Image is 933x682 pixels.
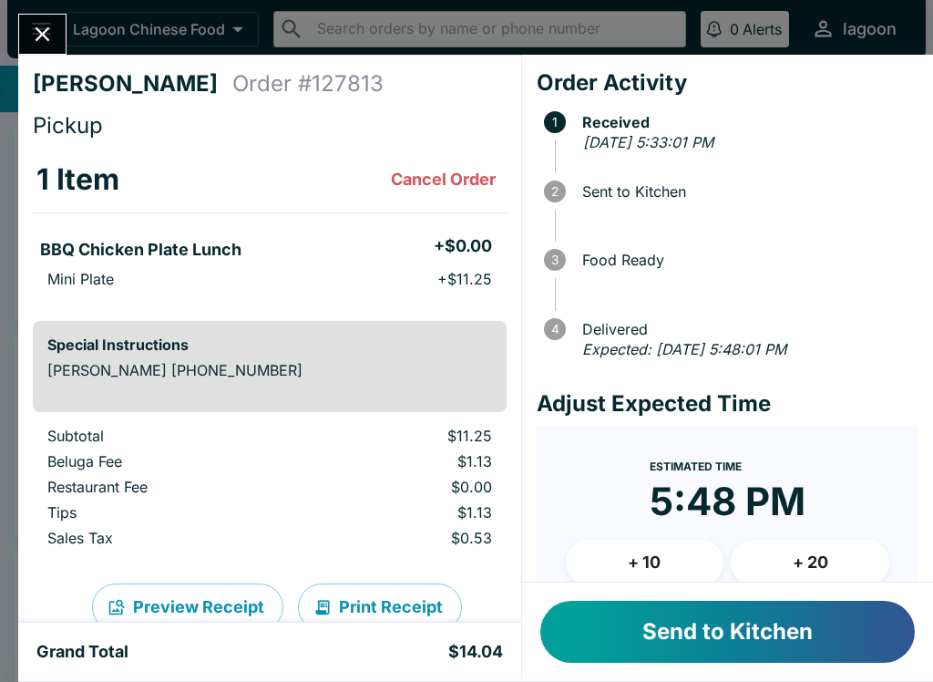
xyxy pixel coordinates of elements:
[573,321,918,337] span: Delivered
[650,460,742,473] span: Estimated Time
[36,161,119,198] h3: 1 Item
[33,70,232,98] h4: [PERSON_NAME]
[47,452,292,470] p: Beluga Fee
[33,112,103,139] span: Pickup
[232,70,384,98] h4: Order # 127813
[321,478,491,496] p: $0.00
[650,478,805,525] time: 5:48 PM
[47,427,292,445] p: Subtotal
[47,478,292,496] p: Restaurant Fee
[321,452,491,470] p: $1.13
[550,322,559,336] text: 4
[551,184,559,199] text: 2
[573,252,918,268] span: Food Ready
[36,641,128,663] h5: Grand Total
[573,183,918,200] span: Sent to Kitchen
[437,270,492,288] p: + $11.25
[33,427,507,554] table: orders table
[448,641,503,663] h5: $14.04
[321,529,491,547] p: $0.53
[583,133,713,151] em: [DATE] 5:33:01 PM
[47,336,492,354] h6: Special Instructions
[298,584,462,631] button: Print Receipt
[47,529,292,547] p: Sales Tax
[573,114,918,130] span: Received
[566,540,724,585] button: + 10
[434,235,492,257] h5: + $0.00
[321,427,491,445] p: $11.25
[40,239,241,261] h5: BBQ Chicken Plate Lunch
[33,147,507,306] table: orders table
[19,15,66,54] button: Close
[552,115,558,129] text: 1
[384,161,503,198] button: Cancel Order
[47,361,492,379] p: [PERSON_NAME] [PHONE_NUMBER]
[537,69,918,97] h4: Order Activity
[731,540,889,585] button: + 20
[47,270,114,288] p: Mini Plate
[551,253,559,267] text: 3
[92,584,283,631] button: Preview Receipt
[537,390,918,418] h4: Adjust Expected Time
[540,601,915,663] button: Send to Kitchen
[47,503,292,522] p: Tips
[582,340,786,358] em: Expected: [DATE] 5:48:01 PM
[321,503,491,522] p: $1.13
